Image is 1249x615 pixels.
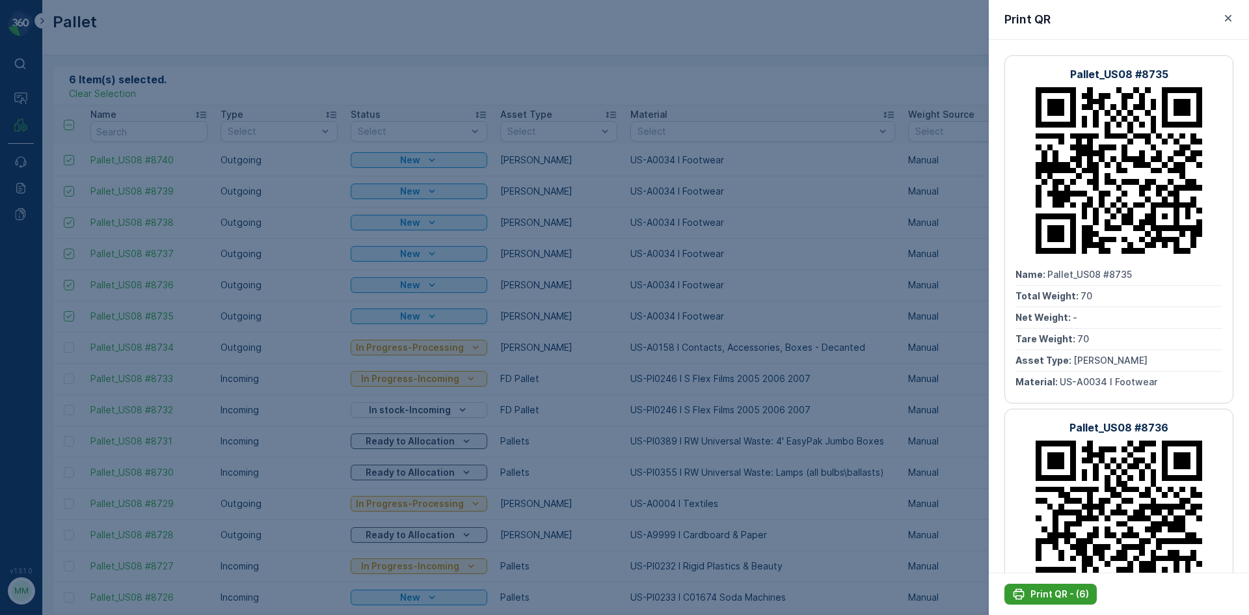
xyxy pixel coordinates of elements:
[1015,290,1081,301] span: Total Weight :
[1077,333,1089,344] span: 70
[1004,10,1051,29] p: Print QR
[1030,588,1089,601] p: Print QR - (6)
[1004,584,1097,605] button: Print QR - (6)
[1070,66,1168,82] p: Pallet_US08 #8735
[1015,269,1047,280] span: Name :
[1073,312,1077,323] span: -
[1047,269,1132,280] span: Pallet_US08 #8735
[1015,333,1077,344] span: Tare Weight :
[1073,355,1148,366] span: [PERSON_NAME]
[1015,376,1060,387] span: Material :
[1060,376,1157,387] span: US-A0034 I Footwear
[1015,355,1073,366] span: Asset Type :
[1015,312,1073,323] span: Net Weight :
[1069,420,1168,435] p: Pallet_US08 #8736
[1081,290,1092,301] span: 70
